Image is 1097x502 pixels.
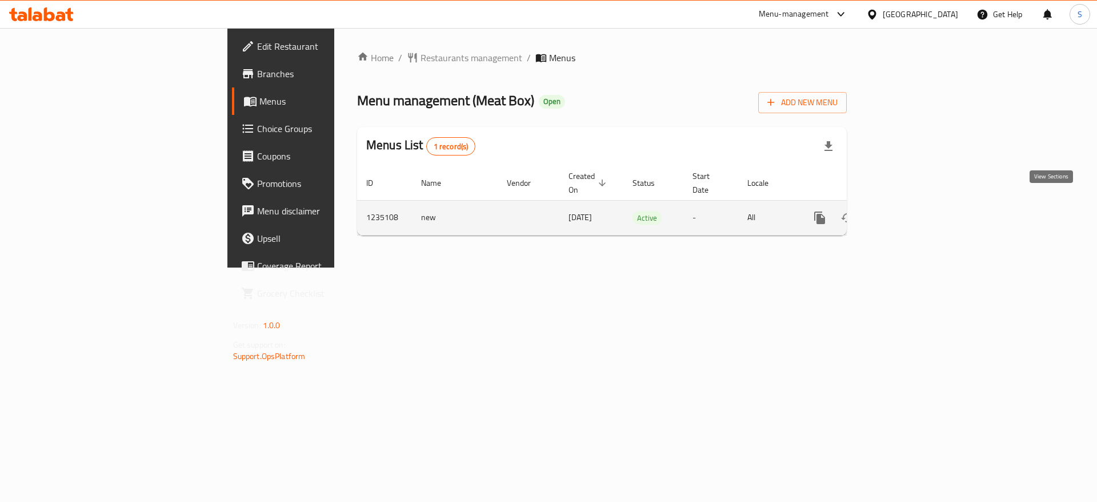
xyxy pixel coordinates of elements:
[232,280,411,307] a: Grocery Checklist
[232,33,411,60] a: Edit Restaurant
[257,204,402,218] span: Menu disclaimer
[412,200,498,235] td: new
[815,133,842,160] div: Export file
[257,177,402,190] span: Promotions
[257,259,402,273] span: Coverage Report
[549,51,575,65] span: Menus
[263,318,281,333] span: 1.0.0
[257,286,402,300] span: Grocery Checklist
[232,197,411,225] a: Menu disclaimer
[568,210,592,225] span: [DATE]
[1078,8,1082,21] span: S
[357,166,925,236] table: enhanced table
[421,51,522,65] span: Restaurants management
[834,204,861,232] button: Change Status
[683,200,738,235] td: -
[568,169,610,197] span: Created On
[232,142,411,170] a: Coupons
[507,176,546,190] span: Vendor
[357,87,534,113] span: Menu management ( Meat Box )
[632,212,662,225] span: Active
[527,51,531,65] li: /
[366,176,388,190] span: ID
[366,137,475,156] h2: Menus List
[747,176,783,190] span: Locale
[233,318,261,333] span: Version:
[232,252,411,280] a: Coverage Report
[257,67,402,81] span: Branches
[632,176,670,190] span: Status
[427,141,475,152] span: 1 record(s)
[797,166,925,201] th: Actions
[232,87,411,115] a: Menus
[426,137,476,156] div: Total records count
[232,115,411,142] a: Choice Groups
[758,92,847,113] button: Add New Menu
[738,200,797,235] td: All
[692,169,724,197] span: Start Date
[806,204,834,232] button: more
[232,225,411,252] a: Upsell
[257,149,402,163] span: Coupons
[233,349,306,364] a: Support.OpsPlatform
[421,176,456,190] span: Name
[257,39,402,53] span: Edit Restaurant
[233,337,286,352] span: Get support on:
[407,51,522,65] a: Restaurants management
[883,8,958,21] div: [GEOGRAPHIC_DATA]
[767,95,838,110] span: Add New Menu
[232,170,411,197] a: Promotions
[357,51,847,65] nav: breadcrumb
[759,7,829,21] div: Menu-management
[257,232,402,245] span: Upsell
[232,60,411,87] a: Branches
[539,97,565,106] span: Open
[539,95,565,109] div: Open
[257,122,402,136] span: Choice Groups
[259,94,402,108] span: Menus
